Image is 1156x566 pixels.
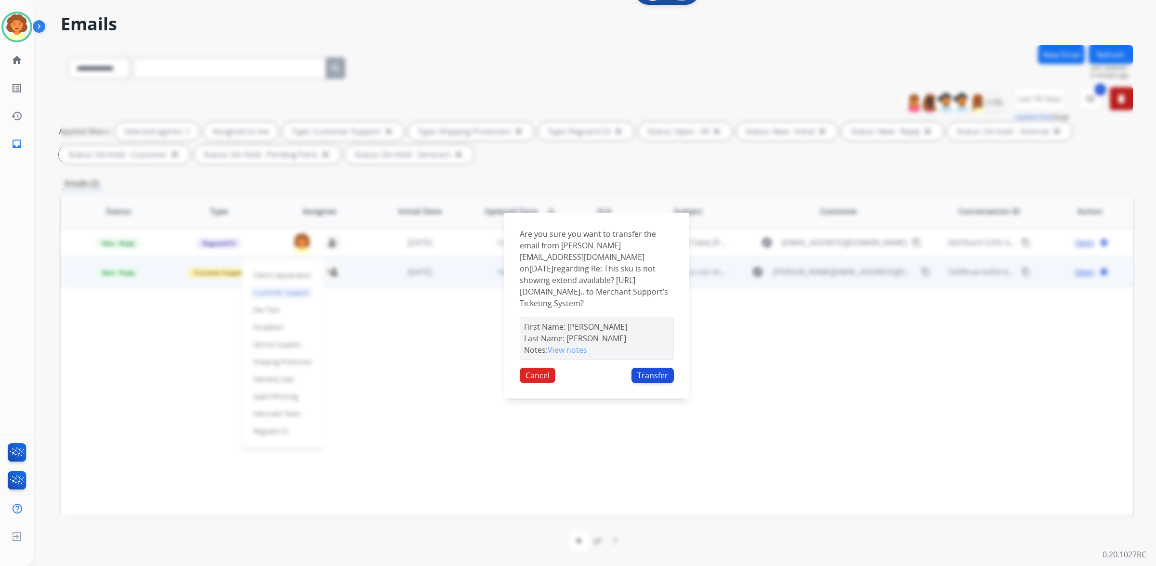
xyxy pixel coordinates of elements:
span: [DATE] [529,263,553,274]
p: Are you sure you want to transfer the email from [PERSON_NAME][EMAIL_ADDRESS][DOMAIN_NAME] on reg... [520,228,674,309]
img: avatar [3,13,30,40]
button: Transfer [631,368,674,383]
mat-icon: list_alt [11,82,23,94]
p: Last Name: [PERSON_NAME] [524,333,670,344]
button: View notes [548,344,587,356]
mat-icon: home [11,54,23,66]
p: 0.20.1027RC [1103,549,1146,560]
button: Cancel [520,368,555,383]
mat-icon: history [11,110,23,122]
div: Status: On-hold - Customer [59,145,190,164]
p: First Name: [PERSON_NAME] [524,321,670,333]
p: Notes: [524,344,670,356]
h2: Emails [61,14,1133,34]
p: Applied filters: [59,126,111,137]
mat-icon: inbox [11,138,23,150]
